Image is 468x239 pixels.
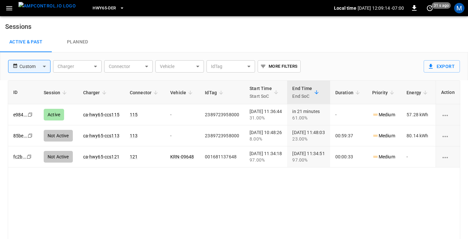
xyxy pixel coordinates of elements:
a: 115 [130,112,138,117]
span: End TimeEnd SoC [292,85,320,100]
div: charging session options [441,154,455,160]
div: End Time [292,85,312,100]
div: in 21 minutes [292,108,325,121]
div: copy [27,132,34,139]
span: Energy [407,89,429,97]
button: Export [424,60,460,73]
a: Planned [52,32,104,52]
span: Vehicle [170,89,195,97]
a: 121 [130,154,138,159]
div: [DATE] 11:34:51 [292,150,325,163]
div: 61.00% [292,115,325,121]
a: 113 [130,133,138,138]
td: 00:00:33 [330,146,367,167]
div: [DATE] 10:48:26 [250,129,282,142]
span: IdTag [205,89,225,97]
div: copy [27,111,34,118]
div: 8.00% [250,136,282,142]
span: Start TimeStart SoC [250,85,280,100]
div: Start Time [250,85,272,100]
td: 2389723958000 [200,125,244,146]
td: - [401,146,435,167]
div: charging session options [441,132,455,139]
p: Medium [372,154,395,160]
div: 23.00% [292,136,325,142]
a: ca-hwy65-ccs113 [83,133,119,138]
td: 57.28 kWh [401,104,435,125]
a: 85be... [13,133,28,138]
a: ca-hwy65-ccs121 [83,154,119,159]
span: Connector [130,89,160,97]
div: profile-icon [454,3,464,13]
td: 001681137648 [200,146,244,167]
div: 97.00% [250,157,282,163]
td: 00:59:37 [330,125,367,146]
p: Local time [334,5,356,11]
td: - [165,104,200,125]
span: Duration [335,89,362,97]
a: KRN-09648 [170,154,194,159]
div: copy [26,153,33,160]
button: More Filters [258,60,301,73]
div: 31.00% [250,115,282,121]
td: - [330,104,367,125]
span: HWY65-DER [93,5,116,12]
td: - [165,125,200,146]
td: 80.14 kWh [401,125,435,146]
span: Priority [372,89,396,97]
th: Action [436,81,460,104]
div: [DATE] 11:34:18 [250,150,282,163]
th: ID [8,81,39,104]
a: e984... [13,112,28,117]
div: Not Active [44,130,73,142]
a: fc2b... [13,154,27,159]
div: [DATE] 11:36:44 [250,108,282,121]
div: charging session options [441,111,455,118]
div: Custom [19,60,50,73]
p: End SoC [292,92,312,100]
p: Medium [372,111,395,118]
div: Not Active [44,151,73,163]
p: Start SoC [250,92,272,100]
p: [DATE] 12:09:14 -07:00 [358,5,404,11]
img: ampcontrol.io logo [18,2,76,10]
div: 97.00% [292,157,325,163]
div: [DATE] 11:48:03 [292,129,325,142]
td: 2389723958000 [200,104,244,125]
span: Session [44,89,69,97]
button: HWY65-DER [90,2,127,15]
span: Charger [83,89,108,97]
div: Active [44,109,64,120]
button: set refresh interval [425,3,435,13]
a: ca-hwy65-ccs115 [83,112,119,117]
p: Medium [372,132,395,139]
span: 31 s ago [432,2,451,9]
